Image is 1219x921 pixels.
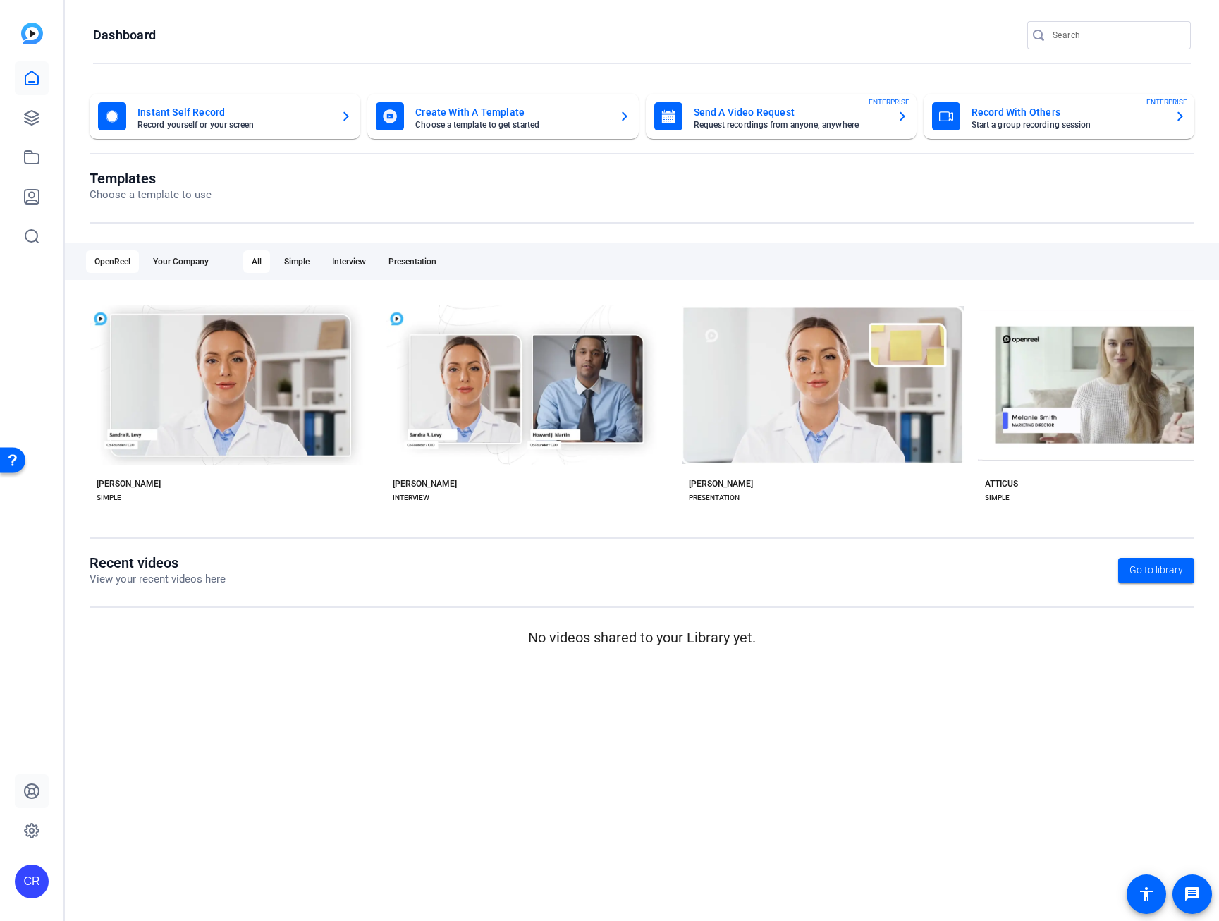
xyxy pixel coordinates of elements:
[972,104,1163,121] mat-card-title: Record With Others
[393,492,429,504] div: INTERVIEW
[972,121,1163,129] mat-card-subtitle: Start a group recording session
[243,250,270,273] div: All
[1138,886,1155,903] mat-icon: accessibility
[689,492,740,504] div: PRESENTATION
[367,94,638,139] button: Create With A TemplateChoose a template to get started
[694,104,886,121] mat-card-title: Send A Video Request
[90,170,212,187] h1: Templates
[1184,886,1201,903] mat-icon: message
[324,250,374,273] div: Interview
[1053,27,1180,44] input: Search
[393,478,457,489] div: [PERSON_NAME]
[21,23,43,44] img: blue-gradient.svg
[276,250,318,273] div: Simple
[93,27,156,44] h1: Dashboard
[689,478,753,489] div: [PERSON_NAME]
[137,121,329,129] mat-card-subtitle: Record yourself or your screen
[1146,97,1187,107] span: ENTERPRISE
[90,554,226,571] h1: Recent videos
[1118,558,1194,583] a: Go to library
[924,94,1194,139] button: Record With OthersStart a group recording sessionENTERPRISE
[646,94,917,139] button: Send A Video RequestRequest recordings from anyone, anywhereENTERPRISE
[1129,563,1183,578] span: Go to library
[869,97,909,107] span: ENTERPRISE
[90,187,212,203] p: Choose a template to use
[694,121,886,129] mat-card-subtitle: Request recordings from anyone, anywhere
[90,571,226,587] p: View your recent videos here
[90,627,1194,648] p: No videos shared to your Library yet.
[97,478,161,489] div: [PERSON_NAME]
[415,104,607,121] mat-card-title: Create With A Template
[985,478,1018,489] div: ATTICUS
[145,250,217,273] div: Your Company
[15,865,49,898] div: CR
[380,250,445,273] div: Presentation
[985,492,1010,504] div: SIMPLE
[137,104,329,121] mat-card-title: Instant Self Record
[90,94,360,139] button: Instant Self RecordRecord yourself or your screen
[86,250,139,273] div: OpenReel
[97,492,121,504] div: SIMPLE
[415,121,607,129] mat-card-subtitle: Choose a template to get started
